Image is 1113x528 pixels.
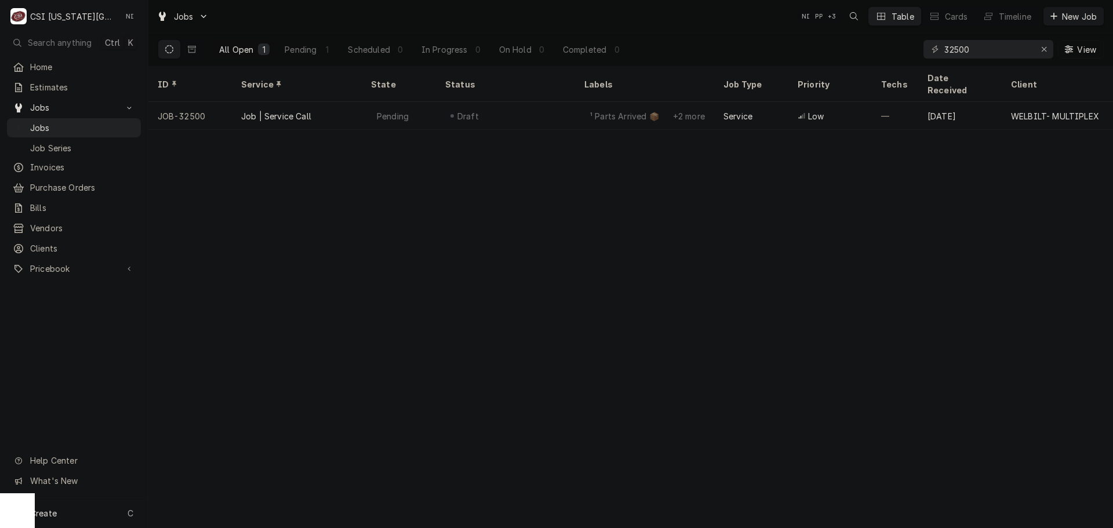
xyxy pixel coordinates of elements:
[10,8,27,24] div: C
[589,110,660,122] div: ¹ Parts Arrived 📦
[174,10,194,23] span: Jobs
[7,158,141,177] a: Invoices
[371,78,427,90] div: State
[7,198,141,217] a: Bills
[30,61,135,73] span: Home
[152,7,213,26] a: Go to Jobs
[824,8,840,24] div: + 3
[219,43,253,56] div: All Open
[613,43,620,56] div: 0
[723,110,752,122] div: Service
[158,78,220,90] div: ID
[241,78,350,90] div: Service
[945,10,968,23] div: Cards
[798,78,860,90] div: Priority
[285,43,317,56] div: Pending
[7,32,141,53] button: Search anythingCtrlK
[105,37,120,49] span: Ctrl
[30,122,135,134] span: Jobs
[7,139,141,158] a: Job Series
[30,508,57,518] span: Create
[1060,10,1099,23] span: New Job
[260,43,267,56] div: 1
[475,43,482,56] div: 0
[872,102,918,130] div: —
[30,181,135,194] span: Purchase Orders
[128,37,133,49] span: K
[723,78,779,90] div: Job Type
[456,110,481,122] div: Draft
[1043,7,1104,26] button: New Job
[122,8,138,24] div: Nate Ingram's Avatar
[944,40,1031,59] input: Keyword search
[811,8,827,24] div: Philip Potter's Avatar
[927,72,990,96] div: Date Received
[1058,40,1104,59] button: View
[30,242,135,254] span: Clients
[563,43,606,56] div: Completed
[7,451,141,470] a: Go to Help Center
[499,43,532,56] div: On Hold
[584,78,705,90] div: Labels
[30,202,135,214] span: Bills
[30,142,135,154] span: Job Series
[397,43,404,56] div: 0
[7,471,141,490] a: Go to What's New
[241,110,311,122] div: Job | Service Call
[881,78,909,90] div: Techs
[7,219,141,238] a: Vendors
[1011,110,1099,122] div: WELBILT- MULTIPLEX
[7,178,141,197] a: Purchase Orders
[30,161,135,173] span: Invoices
[421,43,468,56] div: In Progress
[323,43,330,56] div: 1
[918,102,1002,130] div: [DATE]
[348,43,390,56] div: Scheduled
[999,10,1031,23] div: Timeline
[811,8,827,24] div: PP
[30,10,115,23] div: CSI [US_STATE][GEOGRAPHIC_DATA]
[7,259,141,278] a: Go to Pricebook
[28,37,92,49] span: Search anything
[7,57,141,77] a: Home
[122,8,138,24] div: NI
[808,110,824,122] span: Low
[1035,40,1053,59] button: Erase input
[445,78,563,90] div: Status
[10,8,27,24] div: CSI Kansas City's Avatar
[148,102,232,130] div: JOB-32500
[30,222,135,234] span: Vendors
[30,81,135,93] span: Estimates
[7,78,141,97] a: Estimates
[7,239,141,258] a: Clients
[539,43,545,56] div: 0
[30,475,134,487] span: What's New
[30,263,118,275] span: Pricebook
[30,454,134,467] span: Help Center
[798,8,814,24] div: Nate Ingram's Avatar
[845,7,863,26] button: Open search
[128,507,133,519] span: C
[798,8,814,24] div: NI
[1075,43,1099,56] span: View
[7,98,141,117] a: Go to Jobs
[7,118,141,137] a: Jobs
[376,110,410,122] div: Pending
[892,10,914,23] div: Table
[672,110,706,122] div: +2 more
[30,101,118,114] span: Jobs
